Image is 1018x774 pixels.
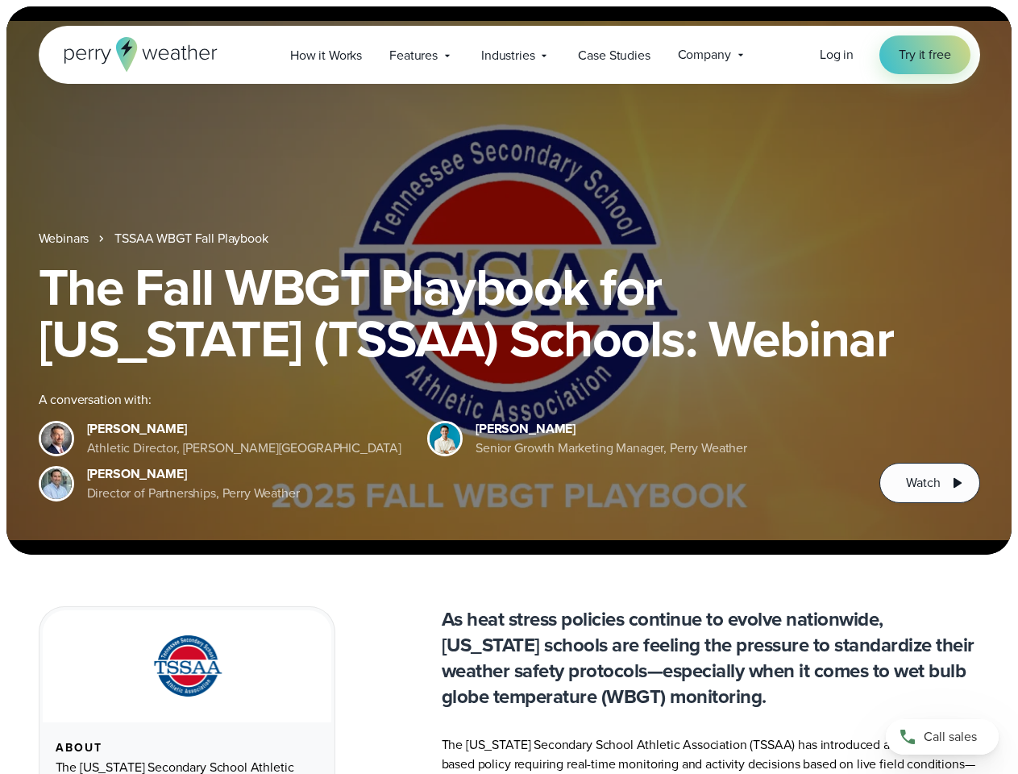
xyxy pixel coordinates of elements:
[476,419,747,439] div: [PERSON_NAME]
[564,39,663,72] a: Case Studies
[476,439,747,458] div: Senior Growth Marketing Manager, Perry Weather
[906,473,940,493] span: Watch
[879,35,970,74] a: Try it free
[899,45,950,64] span: Try it free
[87,464,300,484] div: [PERSON_NAME]
[87,484,300,503] div: Director of Partnerships, Perry Weather
[87,419,402,439] div: [PERSON_NAME]
[41,468,72,499] img: Jeff Wood
[87,439,402,458] div: Athletic Director, [PERSON_NAME][GEOGRAPHIC_DATA]
[442,606,980,709] p: As heat stress policies continue to evolve nationwide, [US_STATE] schools are feeling the pressur...
[39,261,980,364] h1: The Fall WBGT Playbook for [US_STATE] (TSSAA) Schools: Webinar
[820,45,854,64] a: Log in
[389,46,438,65] span: Features
[276,39,376,72] a: How it Works
[879,463,979,503] button: Watch
[886,719,999,755] a: Call sales
[678,45,731,64] span: Company
[41,423,72,454] img: Brian Wyatt
[39,229,89,248] a: Webinars
[39,390,854,410] div: A conversation with:
[39,229,980,248] nav: Breadcrumb
[114,229,268,248] a: TSSAA WBGT Fall Playbook
[924,727,977,747] span: Call sales
[578,46,650,65] span: Case Studies
[481,46,534,65] span: Industries
[430,423,460,454] img: Spencer Patton, Perry Weather
[133,630,241,703] img: TSSAA-Tennessee-Secondary-School-Athletic-Association.svg
[290,46,362,65] span: How it Works
[56,742,318,755] div: About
